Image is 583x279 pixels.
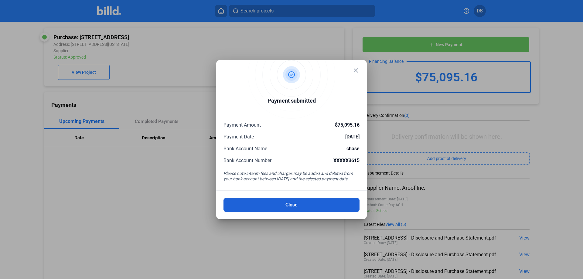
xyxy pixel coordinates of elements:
mat-icon: close [352,67,360,74]
div: Payment submitted [268,97,316,107]
span: Bank Account Name [223,146,267,151]
span: $75,095.16 [335,122,360,128]
span: Payment Date [223,134,254,140]
span: Bank Account Number [223,158,271,163]
span: chase [346,146,360,151]
span: Payment Amount [223,122,261,128]
span: XXXXX3615 [333,158,360,163]
span: [DATE] [345,134,360,140]
button: Close [223,198,360,212]
div: Please note interim fees and charges may be added and debited from your bank account between [DAT... [223,171,360,183]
